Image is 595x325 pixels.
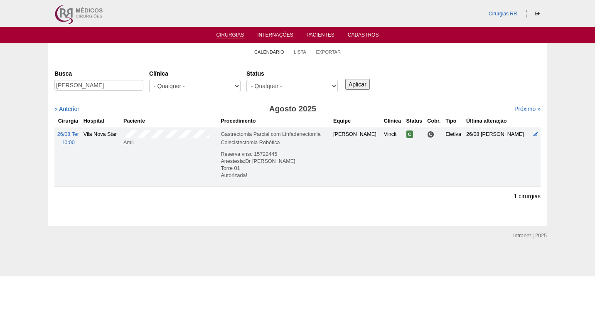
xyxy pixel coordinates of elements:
[57,131,79,137] span: 26/08 Ter
[221,151,330,179] p: Reserva vnsc 15722445 Anestesia:Dr [PERSON_NAME] Torre 01 Autorizada!
[219,115,332,127] th: Procedimento
[382,115,405,127] th: Clínica
[82,115,122,127] th: Hospital
[514,192,541,200] p: 1 cirurgias
[294,49,306,55] a: Lista
[465,115,531,127] th: Última alteração
[54,80,143,91] input: Digite os termos que você deseja procurar.
[54,69,143,78] label: Busca
[444,115,465,127] th: Tipo
[427,131,434,138] span: Consultório
[425,115,444,127] th: Cobr.
[216,32,244,39] a: Cirurgias
[345,79,370,90] input: Aplicar
[171,103,414,115] h3: Agosto 2025
[332,127,382,187] td: [PERSON_NAME]
[307,32,334,40] a: Pacientes
[54,106,79,112] a: « Anterior
[513,231,547,240] div: Intranet | 2025
[489,11,517,17] a: Cirurgias RR
[57,131,79,145] a: 26/08 Ter 10:00
[316,49,341,55] a: Exportar
[82,127,122,187] td: Vila Nova Star
[514,106,541,112] a: Próximo »
[257,32,293,40] a: Internações
[382,127,405,187] td: Vincit
[405,115,426,127] th: Status
[465,127,531,187] td: 26/08 [PERSON_NAME]
[54,115,82,127] th: Cirurgia
[332,115,382,127] th: Equipe
[533,131,538,137] a: Editar
[535,11,540,16] i: Sair
[149,69,241,78] label: Clínica
[122,115,219,127] th: Paciente
[221,138,330,147] div: Colecistectomia Robótica
[254,49,284,55] a: Calendário
[123,138,217,147] div: Amil
[406,130,413,138] span: Confirmada
[246,69,338,78] label: Status
[348,32,379,40] a: Cadastros
[61,140,75,145] span: 10:00
[444,127,465,187] td: Eletiva
[221,130,330,138] div: Gastrectomia Parcial com Linfadenectomia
